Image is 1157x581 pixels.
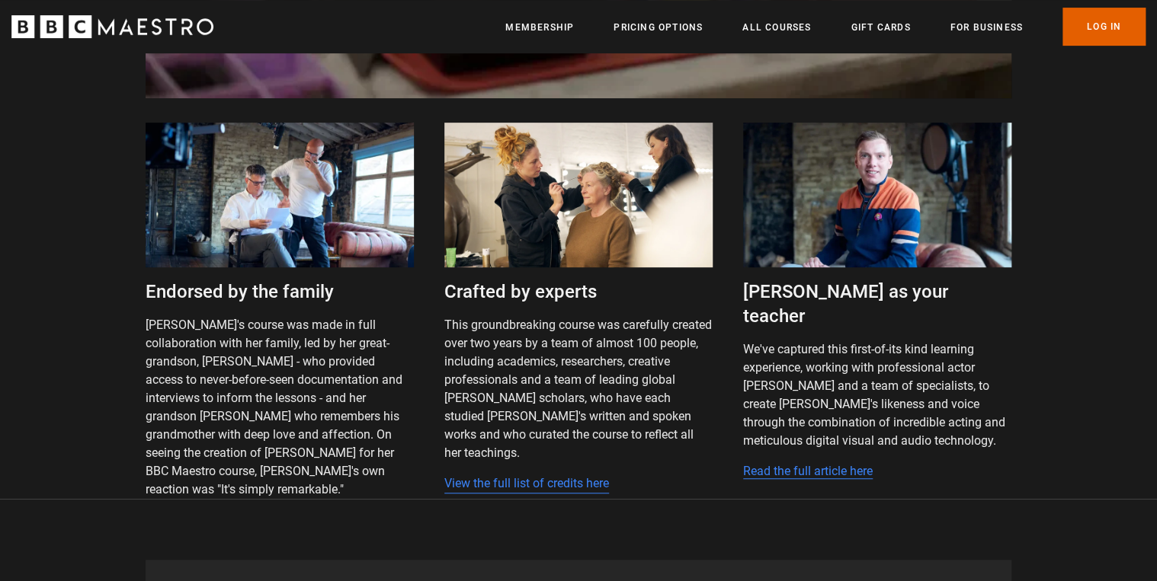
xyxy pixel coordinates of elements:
[614,20,703,35] a: Pricing Options
[505,8,1146,46] nav: Primary
[505,20,574,35] a: Membership
[743,279,1011,328] p: [PERSON_NAME] as your teacher
[146,279,414,304] p: Endorsed by the family
[444,474,609,493] button: View the full list of credits here
[1062,8,1146,46] a: Log In
[851,20,910,35] a: Gift Cards
[11,15,213,38] svg: BBC Maestro
[743,464,873,479] a: Read the full article here
[444,279,713,304] p: Crafted by experts
[146,316,414,499] p: [PERSON_NAME]'s course was made in full collaboration with her family, led by her great-grandson,...
[743,340,1011,450] p: We've captured this first-of-its kind learning experience, working with professional actor [PERSO...
[742,20,811,35] a: All Courses
[444,316,713,462] p: This groundbreaking course was carefully created over two years by a team of almost 100 people, i...
[950,20,1022,35] a: For business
